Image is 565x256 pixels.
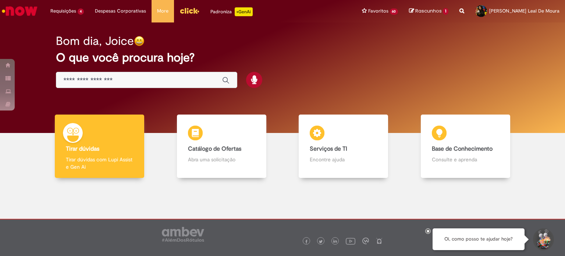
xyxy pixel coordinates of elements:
[56,35,134,48] h2: Bom dia, Joice
[162,227,204,242] img: logo_footer_ambev_rotulo_gray.png
[161,115,283,178] a: Catálogo de Ofertas Abra uma solicitação
[56,51,509,64] h2: O que você procura hoje?
[346,236,355,246] img: logo_footer_youtube.png
[368,7,388,15] span: Favoritos
[282,115,405,178] a: Serviços de TI Encontre ajuda
[433,228,525,250] div: Oi, como posso te ajudar hoje?
[405,115,527,178] a: Base de Conhecimento Consulte e aprenda
[66,156,133,171] p: Tirar dúvidas com Lupi Assist e Gen Ai
[157,7,168,15] span: More
[415,7,442,14] span: Rascunhos
[50,7,76,15] span: Requisições
[235,7,253,16] p: +GenAi
[432,156,499,163] p: Consulte e aprenda
[362,238,369,244] img: logo_footer_workplace.png
[310,145,347,152] b: Serviços de TI
[188,156,255,163] p: Abra uma solicitação
[134,36,145,46] img: happy-face.png
[319,240,323,243] img: logo_footer_twitter.png
[489,8,559,14] span: [PERSON_NAME] Leal De Moura
[310,156,377,163] p: Encontre ajuda
[432,145,493,152] b: Base de Conhecimento
[532,228,554,250] button: Iniciar Conversa de Suporte
[66,145,99,152] b: Tirar dúvidas
[305,240,308,243] img: logo_footer_facebook.png
[78,8,84,15] span: 4
[409,8,448,15] a: Rascunhos
[39,115,161,178] a: Tirar dúvidas Tirar dúvidas com Lupi Assist e Gen Ai
[443,8,448,15] span: 1
[390,8,398,15] span: 60
[180,5,199,16] img: click_logo_yellow_360x200.png
[1,4,39,18] img: ServiceNow
[95,7,146,15] span: Despesas Corporativas
[210,7,253,16] div: Padroniza
[376,238,383,244] img: logo_footer_naosei.png
[333,239,337,244] img: logo_footer_linkedin.png
[188,145,241,152] b: Catálogo de Ofertas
